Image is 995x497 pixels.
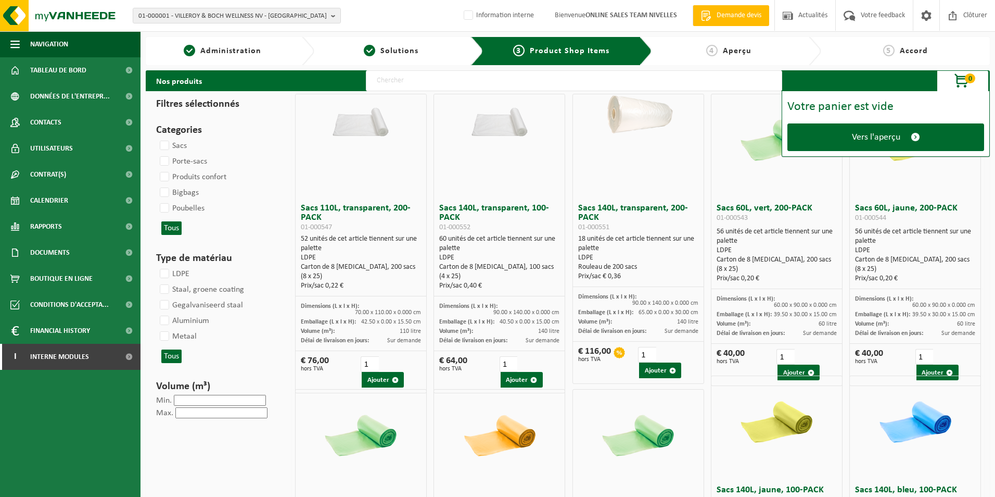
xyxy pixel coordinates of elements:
span: Données de l'entrepr... [30,83,110,109]
div: 56 unités de cet article tiennent sur une palette [855,227,975,283]
label: Produits confort [158,169,226,185]
div: Prix/sac € 0,36 [578,272,698,281]
span: Navigation [30,31,68,57]
button: Ajouter [639,363,681,378]
div: € 116,00 [578,347,611,363]
h3: Sacs 140L, transparent, 200-PACK [578,204,698,232]
div: Prix/sac 0,40 € [439,281,559,291]
span: Contacts [30,109,61,135]
img: 01-000554 [732,376,821,465]
label: Information interne [462,8,534,23]
span: Sur demande [387,338,421,344]
div: 52 unités de cet article tiennent sur une palette [301,234,421,291]
h3: Volume (m³) [156,379,276,394]
span: Dimensions (L x l x H): [301,303,359,309]
label: Bigbags [158,185,199,201]
span: Emballage (L x l x H): [855,312,910,318]
span: Volume (m³): [717,321,750,327]
span: 90.00 x 140.00 x 0.000 cm [632,300,698,306]
label: Porte-sacs [158,154,207,169]
span: 3 [513,45,525,56]
div: Votre panier est vide [787,101,984,113]
img: 01-000549 [455,390,544,478]
span: 140 litre [538,328,559,334]
span: hors TVA [301,366,329,372]
label: Min. [156,396,172,405]
span: Délai de livraison en jours: [855,330,923,337]
span: Calendrier [30,188,68,214]
label: Gegalvaniseerd staal [158,297,243,313]
div: Rouleau de 200 sacs [578,263,698,272]
span: Conditions d'accepta... [30,292,109,318]
div: € 40,00 [855,349,883,365]
button: Ajouter [916,365,959,380]
img: 01-000547 [316,94,405,139]
button: Ajouter [501,372,543,388]
span: Demande devis [714,10,764,21]
span: Boutique en ligne [30,266,93,292]
div: € 64,00 [439,356,467,372]
button: 01-000001 - VILLEROY & BOCH WELLNESS NV - [GEOGRAPHIC_DATA] [133,8,341,23]
div: € 40,00 [717,349,745,365]
span: Volume (m³): [301,328,335,334]
span: Accord [900,47,928,55]
span: 42.50 x 0.00 x 15.50 cm [361,319,421,325]
a: 2Solutions [320,45,462,57]
button: 0 [937,70,989,91]
span: 140 litre [677,319,698,325]
div: Carton de 8 [MEDICAL_DATA], 200 sacs (8 x 25) [855,255,975,274]
span: Solutions [380,47,418,55]
h3: Categories [156,122,276,138]
input: 1 [776,349,795,365]
span: 0 [965,73,975,83]
strong: ONLINE SALES TEAM NIVELLES [585,11,677,19]
img: 01-000551 [594,94,682,139]
span: Interne modules [30,344,89,370]
div: Prix/sac 0,20 € [717,274,837,283]
span: Volume (m³): [855,321,889,327]
span: hors TVA [855,358,883,365]
button: Ajouter [362,372,404,388]
label: LDPE [158,266,189,282]
div: Carton de 8 [MEDICAL_DATA], 200 sacs (8 x 25) [717,255,837,274]
span: Emballage (L x l x H): [717,312,772,318]
span: Product Shop Items [530,47,609,55]
label: Sacs [158,138,187,154]
span: Dimensions (L x l x H): [439,303,497,309]
label: Poubelles [158,201,205,216]
span: 5 [883,45,895,56]
span: Sur demande [803,330,837,337]
span: Contrat(s) [30,161,66,188]
h3: Sacs 110L, transparent, 200-PACK [301,204,421,232]
h3: Sacs 60L, vert, 200-PACK [717,204,837,225]
div: Prix/sac 0,22 € [301,281,421,291]
span: 1 [184,45,195,56]
span: 60.00 x 90.00 x 0.000 cm [912,302,975,308]
img: 01-000552 [455,94,544,139]
a: 4Aperçu [657,45,800,57]
input: 1 [500,356,518,372]
span: Sur demande [941,330,975,337]
span: 65.00 x 0.00 x 30.00 cm [639,309,698,316]
span: 60 litre [819,321,837,327]
input: 1 [915,349,934,365]
span: 01-000543 [717,214,748,222]
span: 90.00 x 140.00 x 0.000 cm [493,309,559,316]
span: Sur demande [665,328,698,334]
img: 01-000555 [871,376,960,465]
div: 18 unités de cet article tiennent sur une palette [578,234,698,281]
span: 60 litre [957,321,975,327]
a: 5Accord [826,45,985,57]
span: I [10,344,20,370]
span: Délai de livraison en jours: [717,330,785,337]
span: Volume (m³): [578,319,612,325]
div: LDPE [578,253,698,263]
h3: Sacs 140L, transparent, 100-PACK [439,204,559,232]
span: Emballage (L x l x H): [301,319,356,325]
input: 1 [638,347,656,363]
span: Tableau de bord [30,57,86,83]
h2: Nos produits [146,70,212,91]
div: Carton de 8 [MEDICAL_DATA], 200 sacs (8 x 25) [301,263,421,281]
span: 40.50 x 0.00 x 15.00 cm [500,319,559,325]
span: 01-000547 [301,223,332,231]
